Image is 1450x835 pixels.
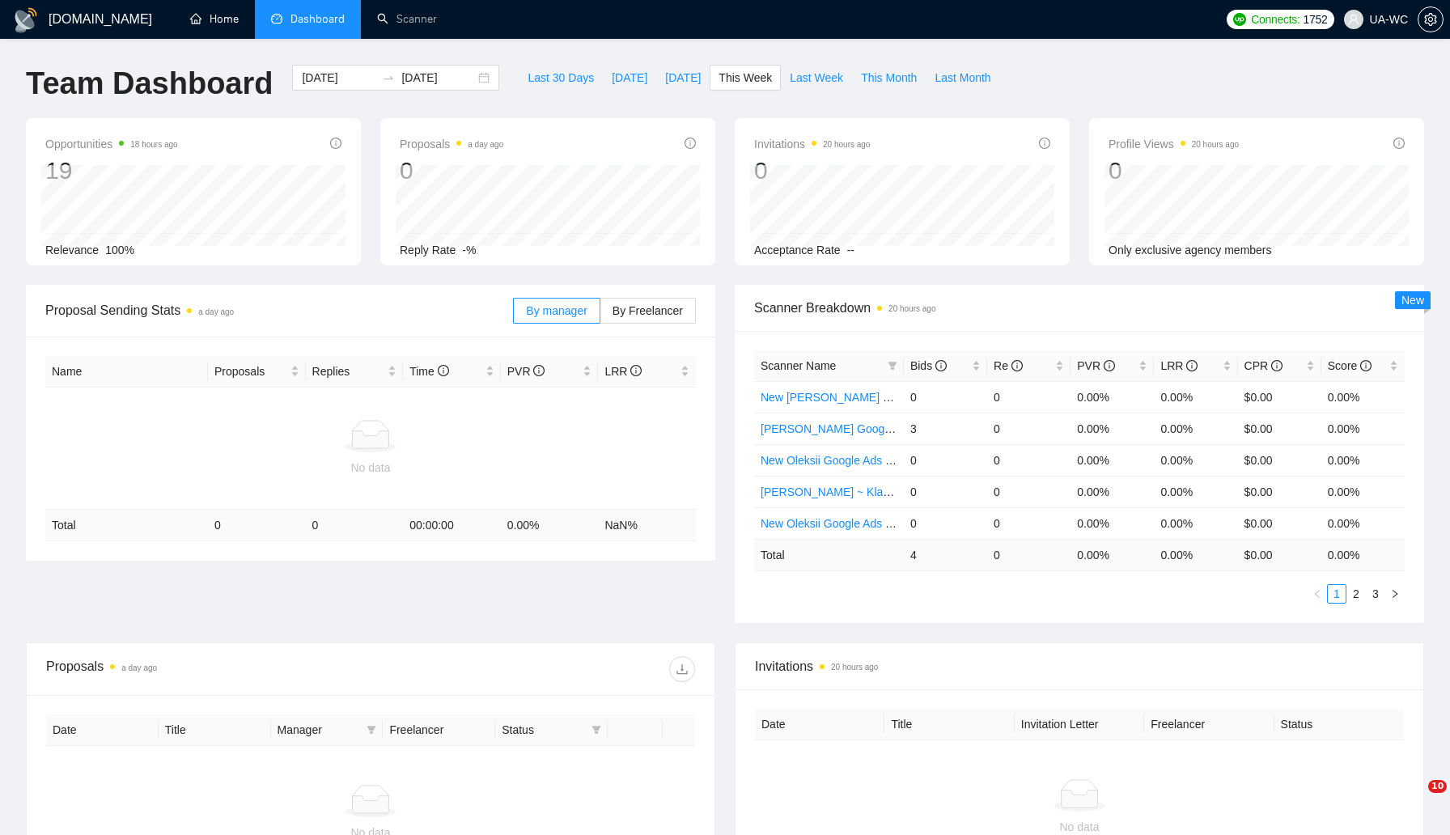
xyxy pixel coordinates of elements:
[1328,359,1372,372] span: Score
[1367,585,1384,603] a: 3
[598,510,696,541] td: NaN %
[290,12,345,26] span: Dashboard
[1071,507,1154,539] td: 0.00%
[468,140,503,149] time: a day ago
[363,718,379,742] span: filter
[1071,539,1154,570] td: 0.00 %
[400,155,503,186] div: 0
[1385,584,1405,604] button: right
[46,714,159,746] th: Date
[502,721,585,739] span: Status
[588,718,604,742] span: filter
[710,65,781,91] button: This Week
[382,71,395,84] span: swap-right
[383,714,495,746] th: Freelancer
[306,510,404,541] td: 0
[159,714,271,746] th: Title
[754,244,841,256] span: Acceptance Rate
[987,507,1071,539] td: 0
[1321,539,1405,570] td: 0.00 %
[1071,444,1154,476] td: 0.00%
[1154,413,1237,444] td: 0.00%
[1321,476,1405,507] td: 0.00%
[790,69,843,87] span: Last Week
[1192,140,1239,149] time: 20 hours ago
[1238,444,1321,476] td: $0.00
[45,300,513,320] span: Proposal Sending Stats
[935,69,990,87] span: Last Month
[198,307,234,316] time: a day ago
[190,12,239,26] a: homeHome
[401,69,475,87] input: End date
[45,134,178,154] span: Opportunities
[13,7,39,33] img: logo
[306,356,404,388] th: Replies
[1109,134,1239,154] span: Profile Views
[121,663,157,672] time: a day ago
[987,444,1071,476] td: 0
[781,65,852,91] button: Last Week
[761,454,1165,467] a: New Oleksii Google Ads Leads - [GEOGRAPHIC_DATA]|[GEOGRAPHIC_DATA]
[1154,381,1237,413] td: 0.00%
[1321,413,1405,444] td: 0.00%
[613,304,683,317] span: By Freelancer
[1238,476,1321,507] td: $0.00
[1428,780,1447,793] span: 10
[754,155,870,186] div: 0
[852,65,926,91] button: This Month
[987,476,1071,507] td: 0
[761,391,1237,404] a: New [PERSON_NAME] Facebook Ads Leads - [GEOGRAPHIC_DATA]|[GEOGRAPHIC_DATA]
[526,304,587,317] span: By manager
[888,304,935,313] time: 20 hours ago
[45,155,178,186] div: 19
[278,721,361,739] span: Manager
[1160,359,1198,372] span: LRR
[665,69,701,87] span: [DATE]
[761,422,941,435] a: [PERSON_NAME] Google Ads - EU
[501,510,599,541] td: 0.00 %
[1039,138,1050,149] span: info-circle
[1308,584,1327,604] button: left
[382,71,395,84] span: to
[847,244,854,256] span: --
[656,65,710,91] button: [DATE]
[1238,413,1321,444] td: $0.00
[904,381,987,413] td: 0
[591,725,601,735] span: filter
[1346,584,1366,604] li: 2
[1271,360,1283,371] span: info-circle
[755,709,884,740] th: Date
[26,65,273,103] h1: Team Dashboard
[1144,709,1274,740] th: Freelancer
[1312,589,1322,599] span: left
[312,362,385,380] span: Replies
[1077,359,1115,372] span: PVR
[823,140,870,149] time: 20 hours ago
[1366,584,1385,604] li: 3
[910,359,947,372] span: Bids
[861,69,917,87] span: This Month
[462,244,476,256] span: -%
[604,365,642,378] span: LRR
[754,539,904,570] td: Total
[1328,585,1346,603] a: 1
[761,359,836,372] span: Scanner Name
[754,298,1405,318] span: Scanner Breakdown
[377,12,437,26] a: searchScanner
[1238,539,1321,570] td: $ 0.00
[612,69,647,87] span: [DATE]
[1251,11,1299,28] span: Connects:
[1071,413,1154,444] td: 0.00%
[1109,244,1272,256] span: Only exclusive agency members
[761,485,935,498] a: [PERSON_NAME] ~ Klaviyo + Ads
[1348,14,1359,25] span: user
[208,356,306,388] th: Proposals
[45,510,208,541] td: Total
[904,539,987,570] td: 4
[208,510,306,541] td: 0
[1390,589,1400,599] span: right
[1418,6,1444,32] button: setting
[719,69,772,87] span: This Week
[884,354,901,378] span: filter
[367,725,376,735] span: filter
